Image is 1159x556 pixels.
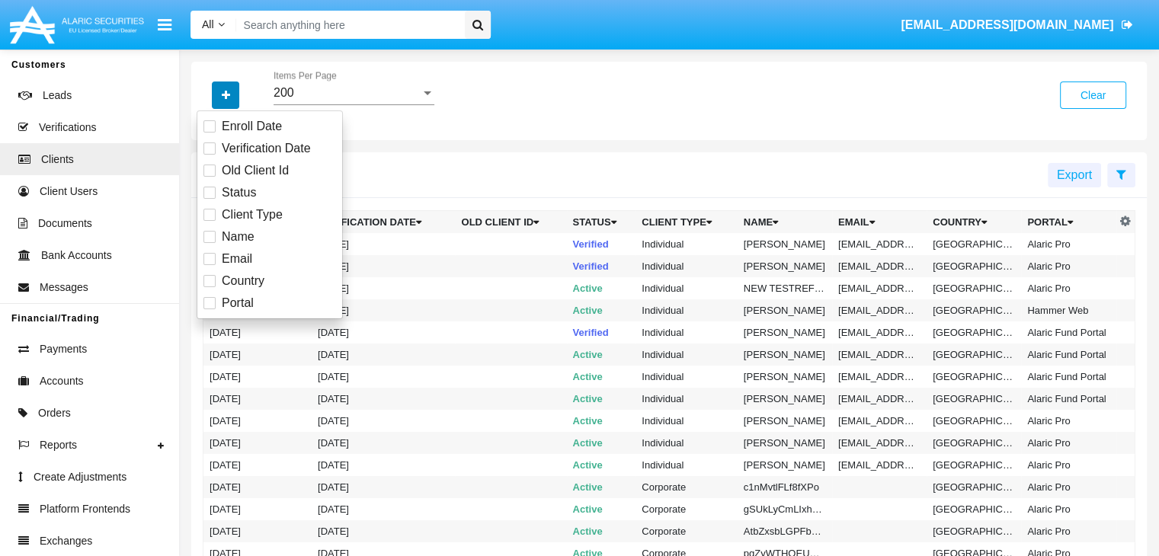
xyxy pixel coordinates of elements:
th: Email [832,211,927,234]
span: Orders [38,405,71,421]
td: Alaric Pro [1021,454,1116,476]
td: [GEOGRAPHIC_DATA] [927,498,1021,520]
td: [DATE] [312,299,455,321]
td: Active [567,476,636,498]
td: [EMAIL_ADDRESS][DOMAIN_NAME] [832,233,927,255]
td: [GEOGRAPHIC_DATA] [927,410,1021,432]
td: Alaric Pro [1021,233,1116,255]
td: Hammer Web [1021,299,1116,321]
td: Alaric Pro [1021,277,1116,299]
td: [DATE] [312,388,455,410]
td: Alaric Fund Portal [1021,321,1116,344]
th: Country [927,211,1021,234]
td: [PERSON_NAME] [738,321,832,344]
td: Individual [636,277,738,299]
td: Active [567,299,636,321]
td: [EMAIL_ADDRESS][DOMAIN_NAME] [832,255,927,277]
span: Export [1057,168,1092,181]
td: Individual [636,321,738,344]
img: Logo image [8,2,146,47]
th: Portal [1021,211,1116,234]
th: Status [567,211,636,234]
td: [DATE] [203,498,312,520]
td: Alaric Fund Portal [1021,388,1116,410]
th: Old Client Id [455,211,566,234]
td: c1nMvtlFLf8fXPo [738,476,832,498]
span: All [202,18,214,30]
td: [EMAIL_ADDRESS][DOMAIN_NAME] [832,344,927,366]
td: Individual [636,410,738,432]
td: gSUkLyCmLIxhAei [738,498,832,520]
th: Name [738,211,832,234]
td: [GEOGRAPHIC_DATA] [927,277,1021,299]
span: Country [222,272,264,290]
span: Bank Accounts [41,248,112,264]
td: [DATE] [203,366,312,388]
td: [PERSON_NAME] [738,255,832,277]
button: Export [1048,163,1101,187]
td: [DATE] [312,366,455,388]
td: Verified [567,233,636,255]
td: Alaric Fund Portal [1021,344,1116,366]
td: Alaric Pro [1021,498,1116,520]
input: Search [236,11,459,39]
td: Alaric Fund Portal [1021,366,1116,388]
span: 200 [274,86,294,99]
span: Platform Frontends [40,501,130,517]
td: [DATE] [312,277,455,299]
span: Accounts [40,373,84,389]
td: Individual [636,366,738,388]
span: Email [222,250,252,268]
td: [DATE] [203,454,312,476]
td: Corporate [636,520,738,542]
span: Verifications [39,120,96,136]
td: [PERSON_NAME] [738,388,832,410]
td: Active [567,410,636,432]
td: [PERSON_NAME] [738,432,832,454]
td: [GEOGRAPHIC_DATA] [927,388,1021,410]
td: [DATE] [203,388,312,410]
td: AtbZxsbLGPFboVk [738,520,832,542]
td: [EMAIL_ADDRESS][DOMAIN_NAME] [832,454,927,476]
td: [GEOGRAPHIC_DATA] [927,344,1021,366]
td: Active [567,277,636,299]
td: [GEOGRAPHIC_DATA] [927,432,1021,454]
th: Verification date [312,211,455,234]
td: [PERSON_NAME] [738,454,832,476]
td: [EMAIL_ADDRESS][DOMAIN_NAME] [832,432,927,454]
td: [EMAIL_ADDRESS][DOMAIN_NAME] [832,299,927,321]
td: [DATE] [203,344,312,366]
td: [DATE] [312,233,455,255]
td: Active [567,498,636,520]
td: Individual [636,233,738,255]
td: [PERSON_NAME] [738,366,832,388]
td: [EMAIL_ADDRESS][DOMAIN_NAME] [832,366,927,388]
td: [EMAIL_ADDRESS][DOMAIN_NAME] [832,321,927,344]
td: [EMAIL_ADDRESS][DOMAIN_NAME] [832,277,927,299]
td: [DATE] [312,520,455,542]
td: Individual [636,454,738,476]
td: Active [567,388,636,410]
td: [PERSON_NAME] [738,344,832,366]
td: Alaric Pro [1021,410,1116,432]
td: Alaric Pro [1021,432,1116,454]
th: Client Type [636,211,738,234]
td: [GEOGRAPHIC_DATA] [927,321,1021,344]
td: Individual [636,344,738,366]
td: [PERSON_NAME] [738,410,832,432]
td: [DATE] [203,410,312,432]
td: Active [567,432,636,454]
td: Active [567,520,636,542]
td: [DATE] [312,454,455,476]
td: [PERSON_NAME] [738,299,832,321]
td: NEW TESTREFERRAL [738,277,832,299]
span: Client Users [40,184,98,200]
td: [GEOGRAPHIC_DATA] [927,520,1021,542]
span: Leads [43,88,72,104]
td: Individual [636,255,738,277]
span: Verification Date [222,139,311,158]
span: Portal [222,294,254,312]
td: [DATE] [312,321,455,344]
span: Name [222,228,255,246]
td: Alaric Pro [1021,476,1116,498]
